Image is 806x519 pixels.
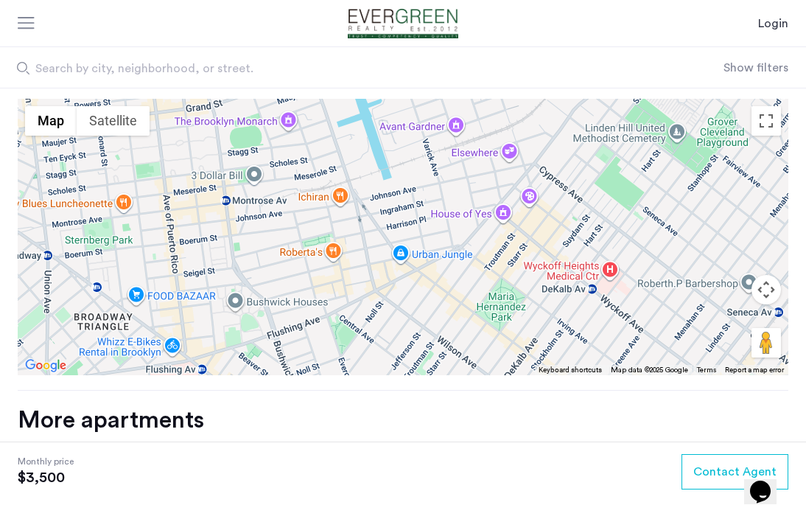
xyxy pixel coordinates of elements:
[751,328,781,358] button: Drag Pegman onto the map to open Street View
[751,106,781,136] button: Toggle fullscreen view
[21,356,70,375] a: Open this area in Google Maps (opens a new window)
[539,365,602,375] button: Keyboard shortcuts
[25,106,77,136] button: Show street map
[725,365,784,375] a: Report a map error
[18,405,788,435] div: More apartments
[693,463,777,481] span: Contact Agent
[758,15,788,32] a: Login
[35,60,614,77] span: Search by city, neighborhood, or street.
[21,356,70,375] img: Google
[331,9,475,38] img: logo
[77,106,150,136] button: Show satellite imagery
[681,454,788,490] button: button
[697,365,716,375] a: Terms (opens in new tab)
[611,366,688,374] span: Map data ©2025 Google
[723,59,788,77] button: Show or hide filters
[331,9,475,38] a: Cazamio Logo
[744,460,791,504] iframe: chat widget
[18,454,74,469] span: Monthly price
[18,469,74,487] span: $3,500
[751,275,781,304] button: Map camera controls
